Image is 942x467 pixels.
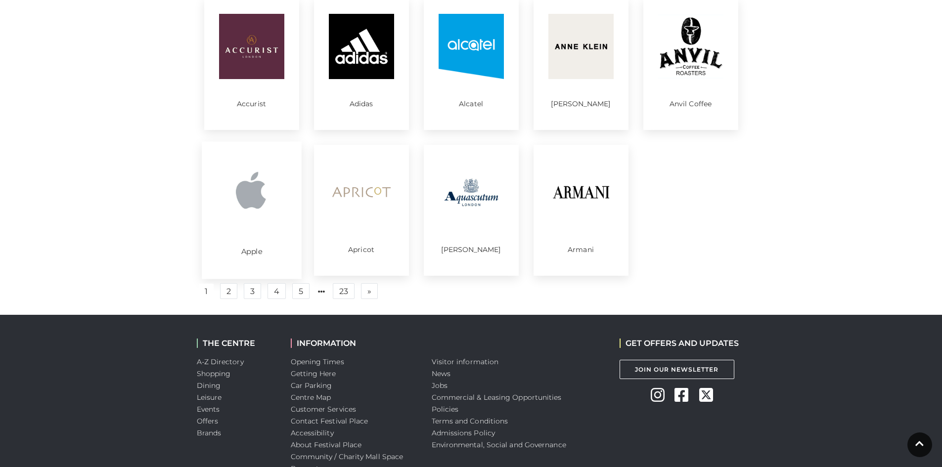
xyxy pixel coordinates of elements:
p: Apple [217,248,286,255]
a: News [432,369,450,378]
a: Accessibility [291,428,334,437]
a: Offers [197,417,219,425]
a: Dining [197,381,221,390]
a: Events [197,405,220,414]
a: Car Parking [291,381,332,390]
a: Environmental, Social and Governance [432,440,566,449]
span: » [367,288,371,295]
a: Opening Times [291,357,344,366]
a: Admissions Policy [432,428,495,437]
p: [PERSON_NAME] [548,100,614,107]
a: A-Z Directory [197,357,244,366]
a: 3 [244,283,261,299]
a: Commercial & Leasing Opportunities [432,393,562,402]
a: Leisure [197,393,222,402]
a: 5 [292,283,310,299]
p: Armani [548,246,614,253]
a: Terms and Conditions [432,417,508,425]
a: Brands [197,428,222,437]
h2: GET OFFERS AND UPDATES [620,339,739,348]
a: Visitor information [432,357,499,366]
p: [PERSON_NAME] [439,246,504,253]
a: Policies [432,405,459,414]
a: Shopping [197,369,231,378]
a: Contact Festival Place [291,417,368,425]
a: Centre Map [291,393,331,402]
a: 23 [333,283,355,299]
a: About Festival Place [291,440,362,449]
h2: INFORMATION [291,339,417,348]
h2: THE CENTRE [197,339,276,348]
a: Next [361,283,378,299]
a: Getting Here [291,369,336,378]
a: Jobs [432,381,448,390]
a: 4 [268,283,286,299]
p: Adidas [329,100,394,107]
a: 2 [220,283,237,299]
a: Join Our Newsletter [620,360,734,379]
a: Customer Services [291,405,357,414]
p: Anvil Coffee [658,100,723,107]
a: 1 [199,284,214,299]
p: Accurist [219,100,284,107]
p: Alcatel [439,100,504,107]
p: Apricot [329,246,394,253]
